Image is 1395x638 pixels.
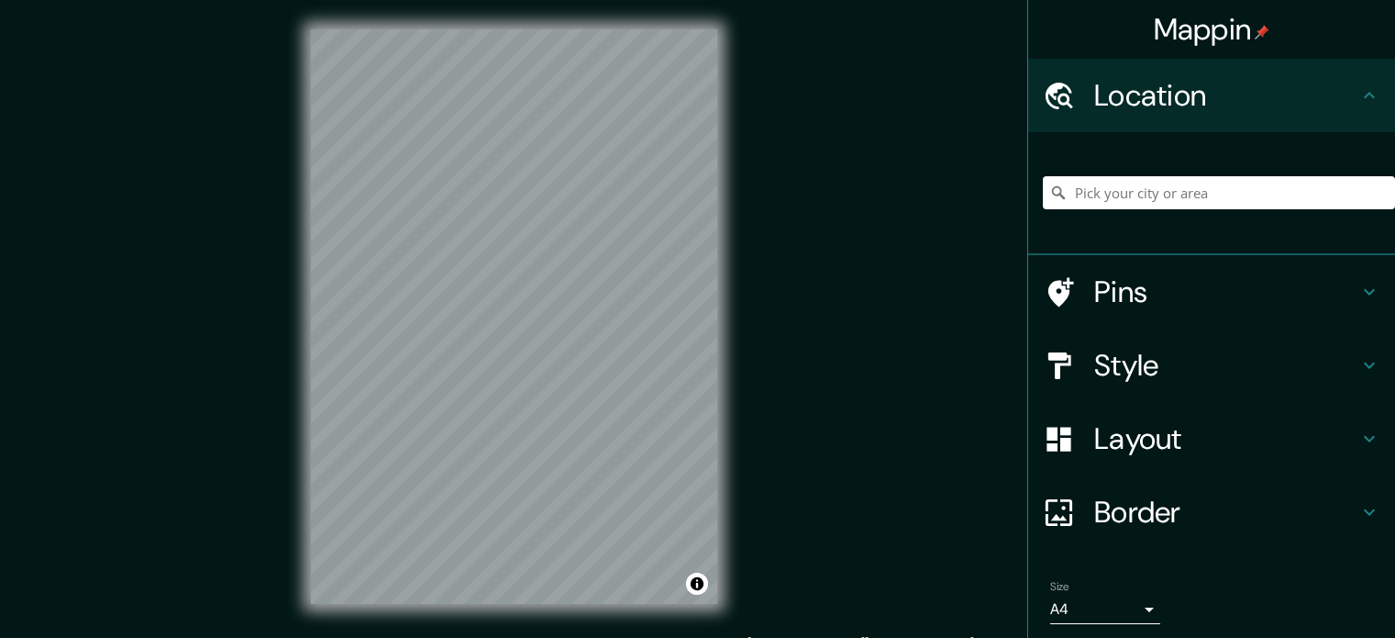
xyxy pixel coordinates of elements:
div: Layout [1028,402,1395,476]
canvas: Map [311,29,717,604]
h4: Border [1094,494,1358,531]
input: Pick your city or area [1043,176,1395,209]
div: A4 [1050,595,1160,624]
button: Toggle attribution [686,573,708,595]
div: Pins [1028,255,1395,329]
img: pin-icon.png [1255,25,1269,39]
h4: Style [1094,347,1358,384]
label: Size [1050,579,1069,595]
h4: Pins [1094,274,1358,310]
div: Style [1028,329,1395,402]
div: Border [1028,476,1395,549]
div: Location [1028,59,1395,132]
h4: Layout [1094,420,1358,457]
h4: Location [1094,77,1358,114]
h4: Mappin [1154,11,1270,48]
